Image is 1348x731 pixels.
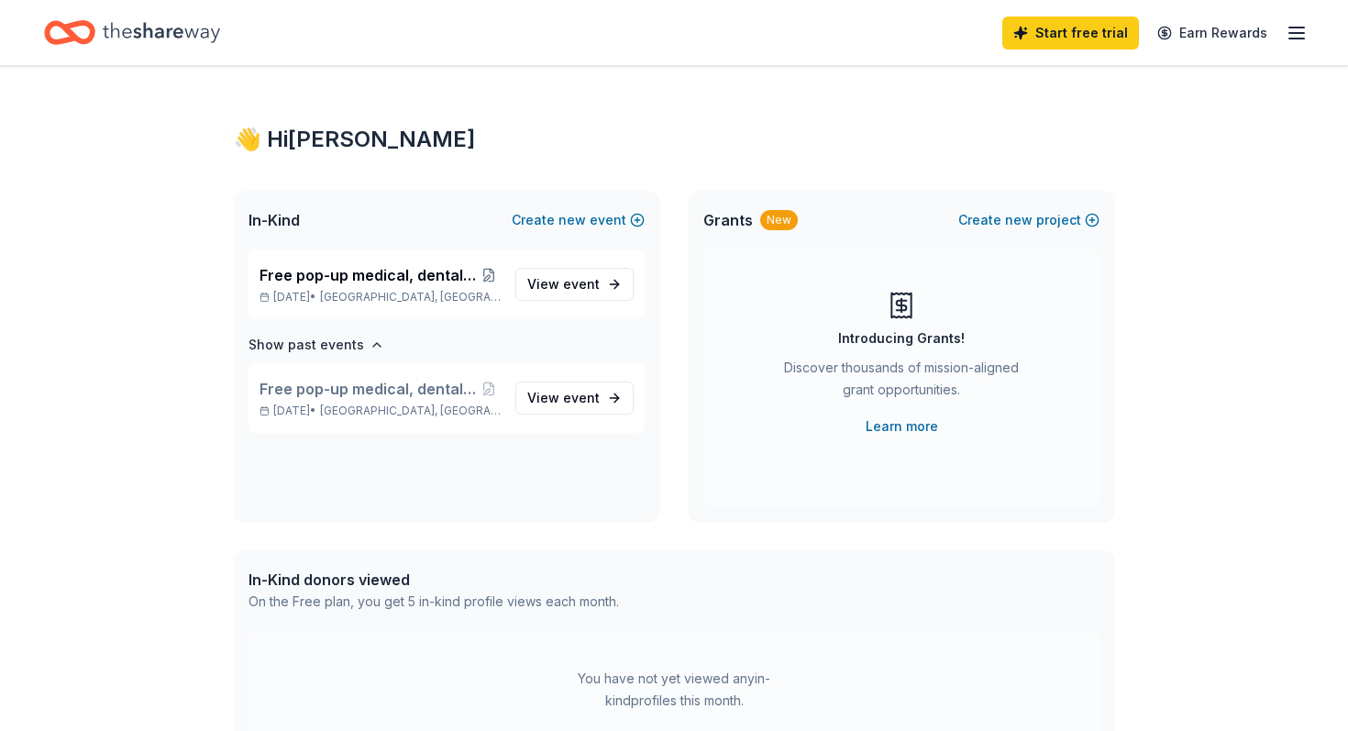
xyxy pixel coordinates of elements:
div: Introducing Grants! [838,327,965,349]
h4: Show past events [249,334,364,356]
span: View [527,273,600,295]
a: Earn Rewards [1146,17,1278,50]
a: View event [515,268,634,301]
a: View event [515,382,634,415]
a: Start free trial [1002,17,1139,50]
span: new [558,209,586,231]
span: event [563,390,600,405]
div: On the Free plan, you get 5 in-kind profile views each month. [249,591,619,613]
p: [DATE] • [260,290,501,305]
div: 👋 Hi [PERSON_NAME] [234,125,1114,154]
div: You have not yet viewed any in-kind profiles this month. [559,668,789,712]
span: new [1005,209,1033,231]
button: Createnewproject [958,209,1099,231]
button: Show past events [249,334,384,356]
div: New [760,210,798,230]
span: [GEOGRAPHIC_DATA], [GEOGRAPHIC_DATA] [320,404,501,418]
span: Free pop-up medical, dental, and vison clinic. [260,264,477,286]
a: Learn more [866,415,938,437]
span: [GEOGRAPHIC_DATA], [GEOGRAPHIC_DATA] [320,290,501,305]
span: Grants [703,209,753,231]
span: Free pop-up medical, dental, and vison clinic. [260,378,477,400]
p: [DATE] • [260,404,501,418]
button: Createnewevent [512,209,645,231]
span: In-Kind [249,209,300,231]
div: In-Kind donors viewed [249,569,619,591]
span: event [563,276,600,292]
span: View [527,387,600,409]
div: Discover thousands of mission-aligned grant opportunities. [777,357,1026,408]
a: Home [44,11,220,54]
